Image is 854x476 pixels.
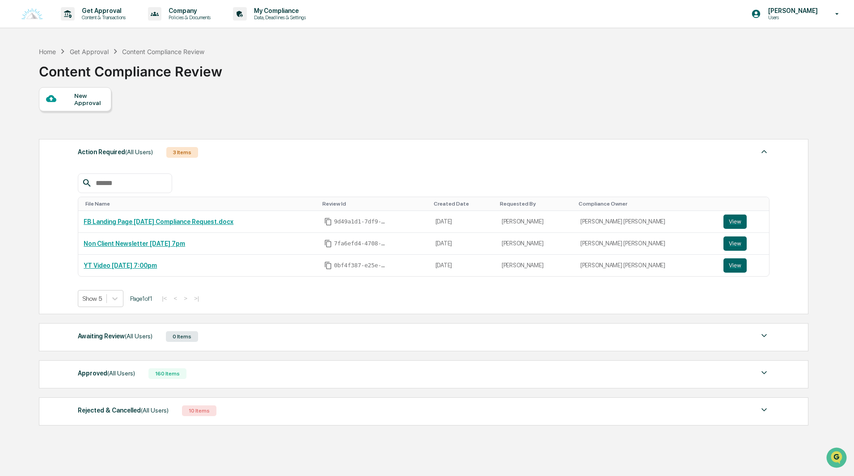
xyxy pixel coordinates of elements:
[761,7,822,14] p: [PERSON_NAME]
[30,77,113,84] div: We're available if you need us!
[39,48,56,55] div: Home
[322,201,427,207] div: Toggle SortBy
[723,258,747,273] button: View
[324,218,332,226] span: Copy Id
[85,201,315,207] div: Toggle SortBy
[78,404,169,416] div: Rejected & Cancelled
[723,215,764,229] a: View
[181,295,190,302] button: >
[141,407,169,414] span: (All Users)
[759,146,769,157] img: caret
[430,211,496,233] td: [DATE]
[723,258,764,273] a: View
[725,201,765,207] div: Toggle SortBy
[434,201,493,207] div: Toggle SortBy
[334,240,388,247] span: 7fa6efd4-4708-40e1-908e-0c443afb3dc4
[159,295,169,302] button: |<
[78,330,152,342] div: Awaiting Review
[247,14,310,21] p: Data, Deadlines & Settings
[122,48,204,55] div: Content Compliance Review
[63,151,108,158] a: Powered byPylon
[152,71,163,82] button: Start new chat
[496,255,575,276] td: [PERSON_NAME]
[430,233,496,255] td: [DATE]
[575,233,718,255] td: [PERSON_NAME] [PERSON_NAME]
[125,148,153,156] span: (All Users)
[5,109,61,125] a: 🖐️Preclearance
[78,367,135,379] div: Approved
[65,114,72,121] div: 🗄️
[324,261,332,270] span: Copy Id
[500,201,571,207] div: Toggle SortBy
[182,405,216,416] div: 10 Items
[89,152,108,158] span: Pylon
[166,331,198,342] div: 0 Items
[9,68,25,84] img: 1746055101610-c473b297-6a78-478c-a979-82029cc54cd1
[161,7,215,14] p: Company
[761,14,822,21] p: Users
[171,295,180,302] button: <
[125,333,152,340] span: (All Users)
[496,233,575,255] td: [PERSON_NAME]
[130,295,152,302] span: Page 1 of 1
[759,404,769,415] img: caret
[30,68,147,77] div: Start new chat
[334,218,388,225] span: 9d49a1d1-7df9-4f44-86b0-f5cd0260cb90
[579,201,714,207] div: Toggle SortBy
[74,92,104,106] div: New Approval
[148,368,186,379] div: 160 Items
[78,146,153,158] div: Action Required
[575,255,718,276] td: [PERSON_NAME] [PERSON_NAME]
[23,41,148,50] input: Clear
[21,8,43,20] img: logo
[166,147,198,158] div: 3 Items
[9,19,163,33] p: How can we help?
[74,113,111,122] span: Attestations
[575,211,718,233] td: [PERSON_NAME] [PERSON_NAME]
[84,262,157,269] a: YT Video [DATE] 7:00pm
[825,447,850,471] iframe: Open customer support
[723,215,747,229] button: View
[18,113,58,122] span: Preclearance
[759,367,769,378] img: caret
[18,130,56,139] span: Data Lookup
[334,262,388,269] span: 0bf4f387-e25e-429d-8c29-a2c0512bb23c
[496,211,575,233] td: [PERSON_NAME]
[75,7,130,14] p: Get Approval
[39,56,222,80] div: Content Compliance Review
[107,370,135,377] span: (All Users)
[75,14,130,21] p: Content & Transactions
[61,109,114,125] a: 🗄️Attestations
[70,48,109,55] div: Get Approval
[430,255,496,276] td: [DATE]
[84,240,185,247] a: Non Client Newsletter [DATE] 7pm
[324,240,332,248] span: Copy Id
[5,126,60,142] a: 🔎Data Lookup
[9,131,16,138] div: 🔎
[723,236,764,251] a: View
[9,114,16,121] div: 🖐️
[161,14,215,21] p: Policies & Documents
[759,330,769,341] img: caret
[191,295,202,302] button: >|
[84,218,233,225] a: FB Landing Page [DATE] Compliance Request.docx
[247,7,310,14] p: My Compliance
[723,236,747,251] button: View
